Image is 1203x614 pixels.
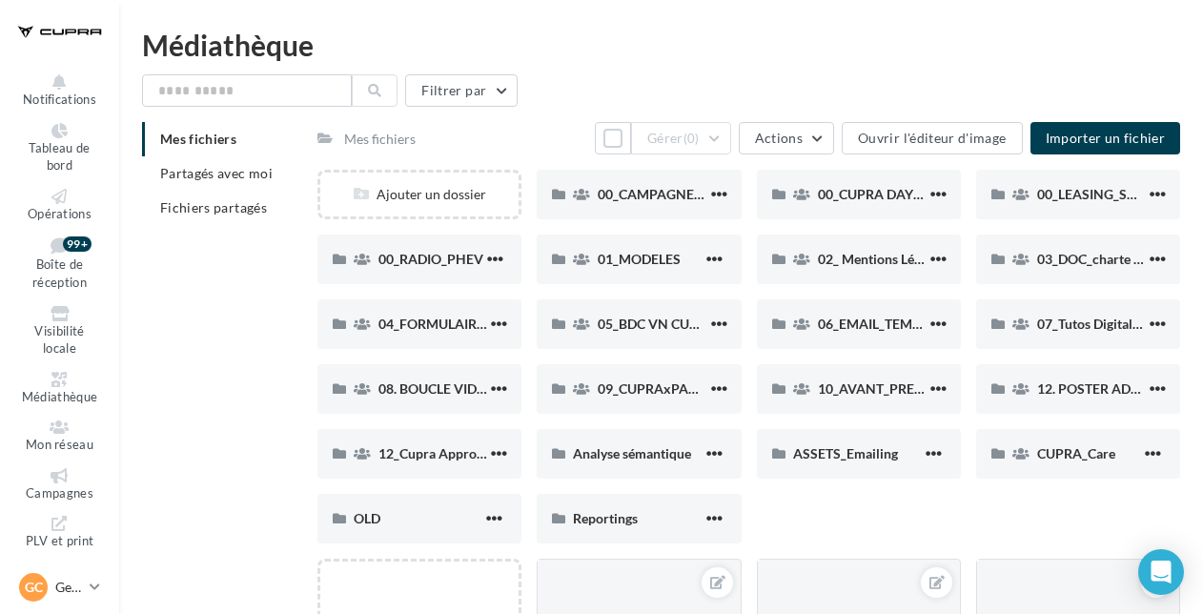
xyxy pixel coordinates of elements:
[320,185,519,204] div: Ajouter un dossier
[378,251,483,267] span: 00_RADIO_PHEV
[28,206,92,221] span: Opérations
[15,302,104,360] a: Visibilité locale
[160,199,267,215] span: Fichiers partagés
[598,251,681,267] span: 01_MODELES
[34,323,84,357] span: Visibilité locale
[573,510,638,526] span: Reportings
[15,233,104,294] a: Boîte de réception 99+
[818,380,1130,397] span: 10_AVANT_PREMIÈRES_CUPRA (VENTES PRIVEES)
[15,512,104,588] a: PLV et print personnalisable
[15,569,104,605] a: GC Gestionnaire CUPRA
[683,131,700,146] span: (0)
[405,74,518,107] button: Filtrer par
[344,130,416,149] div: Mes fichiers
[15,464,104,505] a: Campagnes
[55,578,82,597] p: Gestionnaire CUPRA
[631,122,731,154] button: Gérer(0)
[354,510,380,526] span: OLD
[1037,316,1147,332] span: 07_Tutos Digitaleo
[598,186,776,202] span: 00_CAMPAGNE_SEPTEMBRE
[15,416,104,457] a: Mon réseau
[26,485,93,501] span: Campagnes
[29,140,90,174] span: Tableau de bord
[160,165,273,181] span: Partagés avec moi
[378,380,630,397] span: 08. BOUCLE VIDEO ECRAN SHOWROOM
[818,251,944,267] span: 02_ Mentions Légales
[15,119,104,177] a: Tableau de bord
[24,534,96,584] span: PLV et print personnalisable
[598,316,716,332] span: 05_BDC VN CUPRA
[818,316,1039,332] span: 06_EMAIL_TEMPLATE HTML CUPRA
[378,316,662,332] span: 04_FORMULAIRE DES DEMANDES CRÉATIVES
[15,368,104,409] a: Médiathèque
[378,445,661,461] span: 12_Cupra Approved_OCCASIONS_GARANTIES
[598,380,712,397] span: 09_CUPRAxPADEL
[1037,445,1115,461] span: CUPRA_Care
[22,389,98,404] span: Médiathèque
[1030,122,1181,154] button: Importer un fichier
[1037,380,1158,397] span: 12. POSTER ADEME
[739,122,834,154] button: Actions
[1138,549,1184,595] div: Open Intercom Messenger
[32,257,87,291] span: Boîte de réception
[26,437,93,452] span: Mon réseau
[142,31,1180,59] div: Médiathèque
[755,130,803,146] span: Actions
[15,71,104,112] button: Notifications
[160,131,236,147] span: Mes fichiers
[15,185,104,226] a: Opérations
[818,186,956,202] span: 00_CUPRA DAYS (JPO)
[842,122,1022,154] button: Ouvrir l'éditeur d'image
[1046,130,1166,146] span: Importer un fichier
[23,92,96,107] span: Notifications
[793,445,898,461] span: ASSETS_Emailing
[25,578,43,597] span: GC
[573,445,691,461] span: Analyse sémantique
[63,236,92,252] div: 99+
